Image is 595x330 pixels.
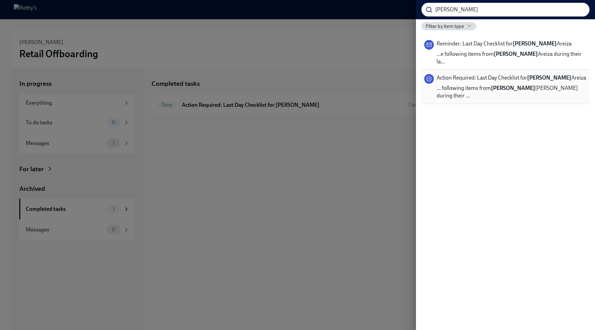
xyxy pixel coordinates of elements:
span: Filter by item type [426,23,464,30]
strong: [PERSON_NAME] [527,74,571,81]
div: Action Required: Last Day Checklist for[PERSON_NAME]Areiza… following items from[PERSON_NAME][PER... [421,70,589,104]
div: Task [424,74,434,84]
span: Reminder: Last Day Checklist for Areiza [437,40,572,48]
button: Filter by item type [421,22,476,30]
strong: [PERSON_NAME] [513,40,557,47]
span: … following items from [PERSON_NAME] during their … [437,84,587,100]
div: Message [424,40,434,50]
span: …e following items from Areiza during their la… [437,50,587,65]
div: Reminder: Last Day Checklist for[PERSON_NAME]Areiza…e following items from[PERSON_NAME]Areiza dur... [421,36,589,70]
strong: [PERSON_NAME] [494,51,538,57]
strong: [PERSON_NAME] [491,85,535,91]
span: Action Required: Last Day Checklist for Areiza [437,74,586,82]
